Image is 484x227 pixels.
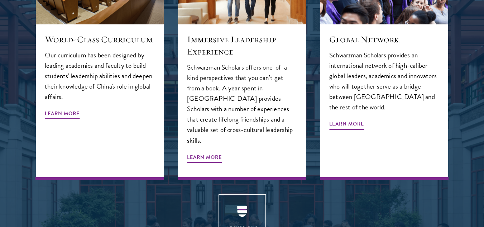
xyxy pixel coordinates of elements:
[329,33,439,46] h5: Global Network
[329,119,364,131] span: Learn More
[45,109,80,120] span: Learn More
[329,50,439,112] p: Schwarzman Scholars provides an international network of high-caliber global leaders, academics a...
[45,50,155,102] p: Our curriculum has been designed by leading academics and faculty to build students' leadership a...
[187,62,297,146] p: Schwarzman Scholars offers one-of-a-kind perspectives that you can’t get from a book. A year spen...
[187,153,222,164] span: Learn More
[45,33,155,46] h5: World-Class Curriculum
[187,33,297,58] h5: Immersive Leadership Experience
